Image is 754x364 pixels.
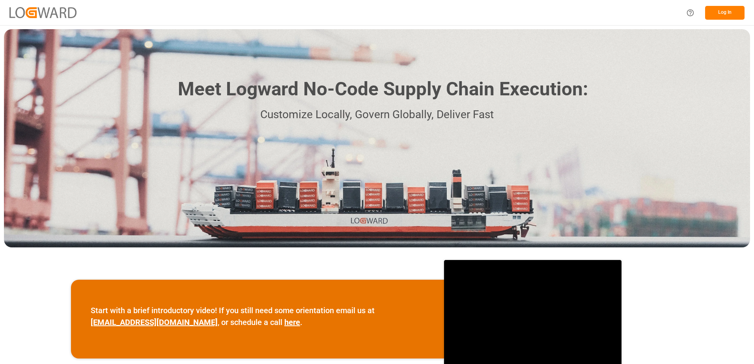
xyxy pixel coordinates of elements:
img: Logward_new_orange.png [9,7,77,18]
p: Start with a brief introductory video! If you still need some orientation email us at , or schedu... [91,305,424,328]
h1: Meet Logward No-Code Supply Chain Execution: [178,75,588,103]
button: Log In [705,6,745,20]
a: [EMAIL_ADDRESS][DOMAIN_NAME] [91,318,218,327]
button: Help Center [681,4,699,22]
a: here [284,318,300,327]
p: Customize Locally, Govern Globally, Deliver Fast [166,106,588,124]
